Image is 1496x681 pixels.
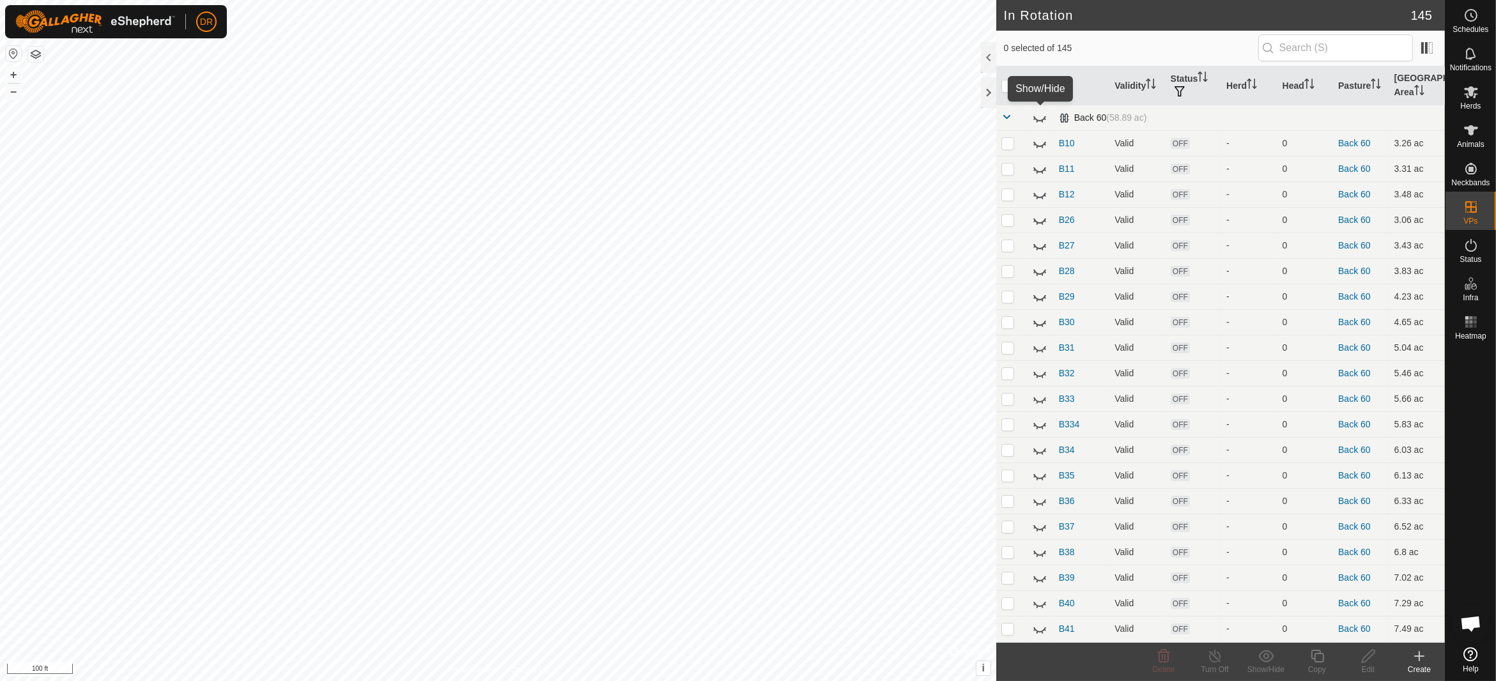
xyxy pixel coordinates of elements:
[1109,565,1165,590] td: Valid
[1109,66,1165,105] th: Validity
[1198,73,1208,84] p-sorticon: Activate to sort
[1389,411,1445,437] td: 5.83 ac
[1171,342,1190,353] span: OFF
[1389,565,1445,590] td: 7.02 ac
[1059,368,1075,378] a: B32
[1389,360,1445,386] td: 5.46 ac
[1277,590,1333,616] td: 0
[1277,181,1333,207] td: 0
[1109,130,1165,156] td: Valid
[1171,419,1190,430] span: OFF
[1059,164,1075,174] a: B11
[1389,514,1445,539] td: 6.52 ac
[1109,616,1165,641] td: Valid
[1277,488,1333,514] td: 0
[200,15,213,29] span: DR
[1277,335,1333,360] td: 0
[1226,264,1272,278] div: -
[1333,66,1389,105] th: Pasture
[1338,317,1371,327] a: Back 60
[1171,470,1190,481] span: OFF
[1171,138,1190,149] span: OFF
[1226,520,1272,533] div: -
[1460,256,1481,263] span: Status
[1338,240,1371,250] a: Back 60
[1463,294,1478,302] span: Infra
[1277,386,1333,411] td: 0
[1109,411,1165,437] td: Valid
[1338,598,1371,608] a: Back 60
[1171,368,1190,379] span: OFF
[1109,335,1165,360] td: Valid
[1054,66,1109,105] th: VP
[1389,590,1445,616] td: 7.29 ac
[1226,162,1272,176] div: -
[1171,394,1190,404] span: OFF
[1338,521,1371,532] a: Back 60
[1389,488,1445,514] td: 6.33 ac
[1452,604,1490,643] div: Open chat
[1277,207,1333,233] td: 0
[1389,616,1445,641] td: 7.49 ac
[1226,622,1272,636] div: -
[1277,130,1333,156] td: 0
[1171,215,1190,226] span: OFF
[1226,571,1272,585] div: -
[1226,213,1272,227] div: -
[1059,112,1147,123] div: Back 60
[1189,664,1240,675] div: Turn Off
[447,664,495,676] a: Privacy Policy
[1059,624,1075,634] a: B41
[1455,332,1486,340] span: Heatmap
[1059,342,1075,353] a: B31
[1109,309,1165,335] td: Valid
[1109,233,1165,258] td: Valid
[1059,521,1075,532] a: B37
[1059,291,1075,302] a: B29
[1109,156,1165,181] td: Valid
[1338,342,1371,353] a: Back 60
[1153,665,1175,674] span: Delete
[1277,309,1333,335] td: 0
[1059,394,1075,404] a: B33
[1226,494,1272,508] div: -
[1338,419,1371,429] a: Back 60
[1226,341,1272,355] div: -
[1171,547,1190,558] span: OFF
[1059,317,1075,327] a: B30
[1109,360,1165,386] td: Valid
[1389,437,1445,463] td: 6.03 ac
[15,10,175,33] img: Gallagher Logo
[1389,386,1445,411] td: 5.66 ac
[1059,240,1075,250] a: B27
[1338,266,1371,276] a: Back 60
[1277,641,1333,667] td: 0
[1226,392,1272,406] div: -
[1109,539,1165,565] td: Valid
[1389,181,1445,207] td: 3.48 ac
[1371,80,1381,91] p-sorticon: Activate to sort
[1338,368,1371,378] a: Back 60
[1389,130,1445,156] td: 3.26 ac
[28,47,43,62] button: Map Layers
[1338,547,1371,557] a: Back 60
[1171,624,1190,634] span: OFF
[1338,138,1371,148] a: Back 60
[1059,572,1075,583] a: B39
[1277,233,1333,258] td: 0
[1277,411,1333,437] td: 0
[1059,138,1075,148] a: B10
[1411,6,1432,25] span: 145
[1109,284,1165,309] td: Valid
[1338,496,1371,506] a: Back 60
[1109,207,1165,233] td: Valid
[1389,335,1445,360] td: 5.04 ac
[1389,258,1445,284] td: 3.83 ac
[1389,233,1445,258] td: 3.43 ac
[1226,316,1272,329] div: -
[1166,66,1221,105] th: Status
[1277,539,1333,565] td: 0
[1171,291,1190,302] span: OFF
[1171,445,1190,455] span: OFF
[1338,572,1371,583] a: Back 60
